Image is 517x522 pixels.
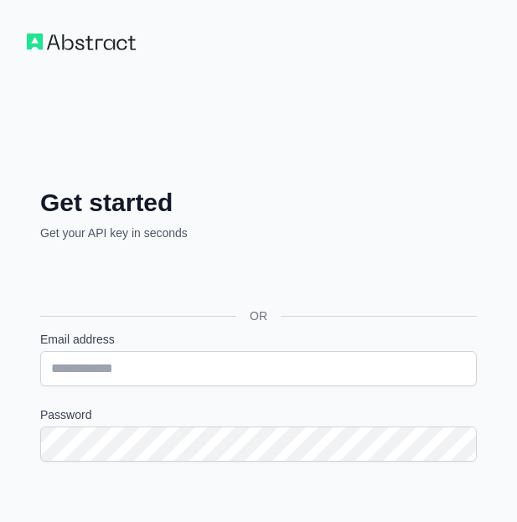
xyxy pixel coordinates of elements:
[27,34,136,50] img: Workflow
[40,406,477,423] label: Password
[236,308,281,324] span: OR
[32,260,300,297] iframe: Sign in with Google Button
[40,225,477,241] p: Get your API key in seconds
[40,331,477,348] label: Email address
[40,188,477,218] h2: Get started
